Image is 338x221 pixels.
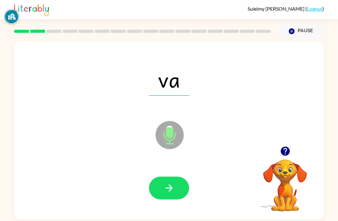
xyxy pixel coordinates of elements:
[149,63,190,96] span: va
[248,6,305,12] span: Suleimy [PERSON_NAME]
[279,24,324,38] button: Pause
[307,6,322,12] a: Logout
[254,150,316,212] video: Your browser must support playing .mp4 files to use Literably. Please try using another browser.
[248,6,324,12] div: ( )
[5,10,18,23] button: GoGuardian Privacy Information
[14,3,49,16] img: Literably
